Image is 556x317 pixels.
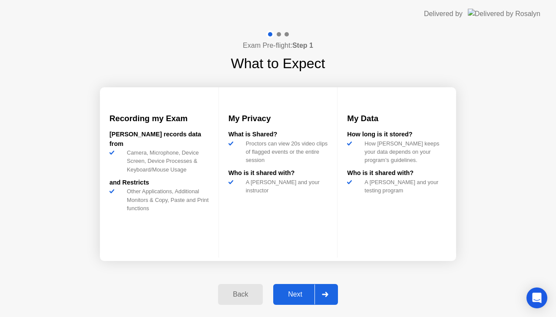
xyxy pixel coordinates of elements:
div: Camera, Microphone, Device Screen, Device Processes & Keyboard/Mouse Usage [123,149,209,174]
div: A [PERSON_NAME] and your testing program [361,178,447,195]
div: Open Intercom Messenger [526,287,547,308]
div: and Restricts [109,178,209,188]
h4: Exam Pre-flight: [243,40,313,51]
div: [PERSON_NAME] records data from [109,130,209,149]
div: Who is it shared with? [347,168,447,178]
div: What is Shared? [228,130,328,139]
h3: My Privacy [228,112,328,125]
div: Proctors can view 20s video clips of flagged events or the entire session [242,139,328,165]
img: Delivered by Rosalyn [468,9,540,19]
b: Step 1 [292,42,313,49]
div: Back [221,291,260,298]
div: A [PERSON_NAME] and your instructor [242,178,328,195]
button: Back [218,284,263,305]
h3: Recording my Exam [109,112,209,125]
h1: What to Expect [231,53,325,74]
div: How long is it stored? [347,130,447,139]
div: Who is it shared with? [228,168,328,178]
button: Next [273,284,338,305]
div: How [PERSON_NAME] keeps your data depends on your program’s guidelines. [361,139,447,165]
div: Delivered by [424,9,463,19]
div: Next [276,291,314,298]
div: Other Applications, Additional Monitors & Copy, Paste and Print functions [123,187,209,212]
h3: My Data [347,112,447,125]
